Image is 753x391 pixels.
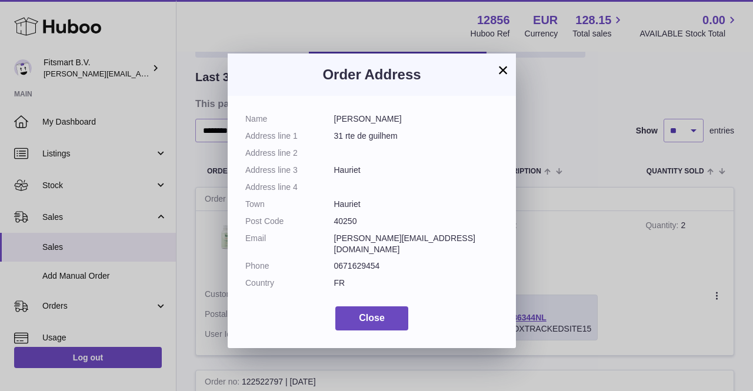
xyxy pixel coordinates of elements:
[334,233,499,255] dd: [PERSON_NAME][EMAIL_ADDRESS][DOMAIN_NAME]
[334,216,499,227] dd: 40250
[245,165,334,176] dt: Address line 3
[245,216,334,227] dt: Post Code
[245,199,334,210] dt: Town
[245,182,334,193] dt: Address line 4
[245,131,334,142] dt: Address line 1
[245,233,334,255] dt: Email
[335,306,408,330] button: Close
[334,278,499,289] dd: FR
[245,148,334,159] dt: Address line 2
[334,165,499,176] dd: Hauriet
[334,113,499,125] dd: [PERSON_NAME]
[245,278,334,289] dt: Country
[496,63,510,77] button: ×
[359,313,385,323] span: Close
[245,113,334,125] dt: Name
[245,260,334,272] dt: Phone
[245,65,498,84] h3: Order Address
[334,131,499,142] dd: 31 rte de guilhem
[334,260,499,272] dd: 0671629454
[334,199,499,210] dd: Hauriet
